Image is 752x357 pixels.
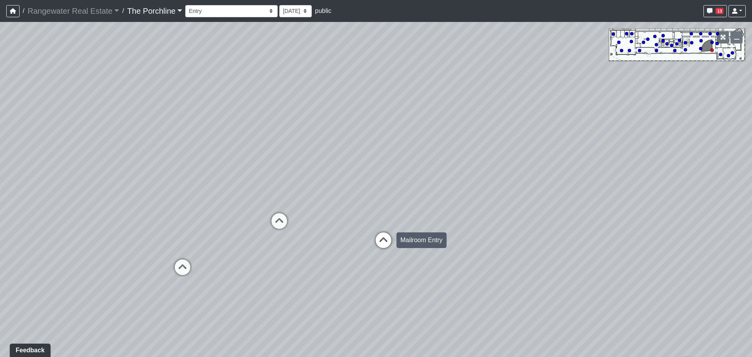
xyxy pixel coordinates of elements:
[396,232,446,248] div: Mailroom Entry
[6,341,52,357] iframe: Ybug feedback widget
[119,3,127,19] span: /
[127,3,183,19] a: The Porchline
[27,3,119,19] a: Rangewater Real Estate
[703,5,727,17] button: 13
[716,8,723,14] span: 13
[315,7,331,14] span: public
[20,3,27,19] span: /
